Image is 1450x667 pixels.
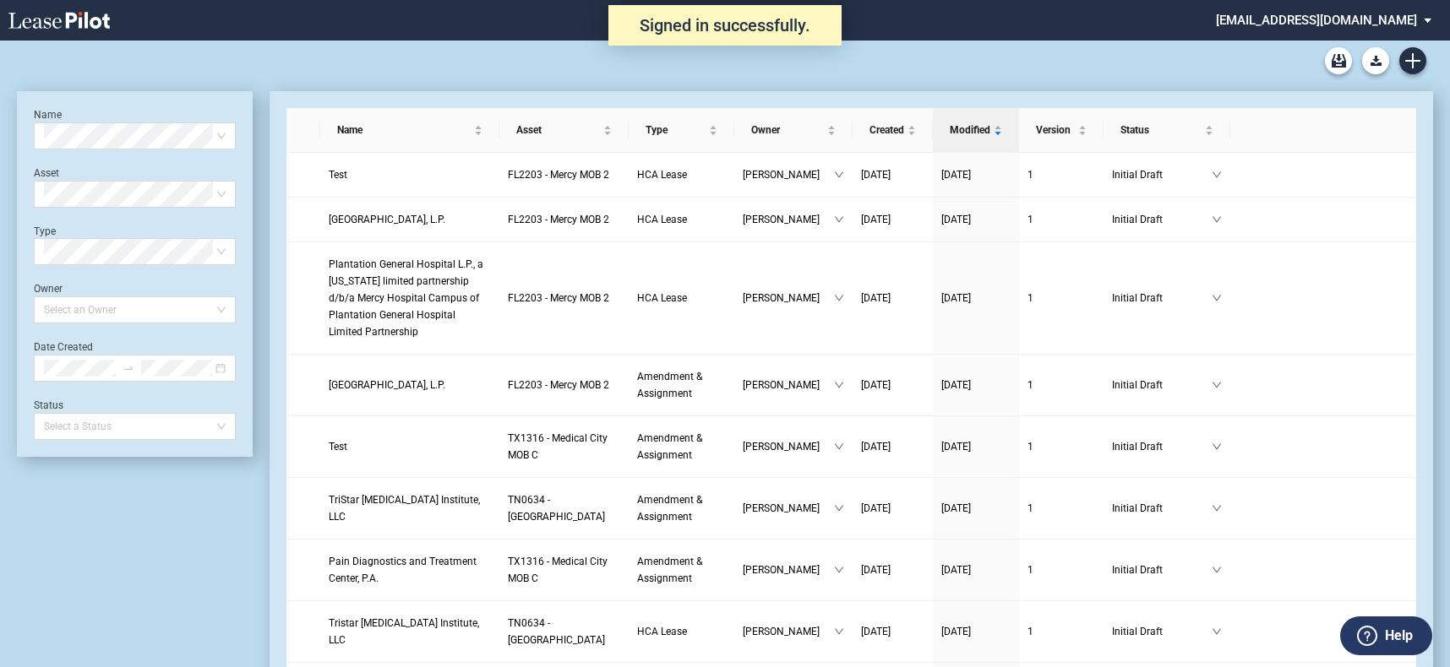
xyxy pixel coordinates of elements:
span: share-alt [1339,565,1351,577]
span: Plantation General Hospital, L.P. [329,214,445,225]
th: Status [1104,108,1230,153]
a: 1 [1028,166,1095,183]
span: 1 [1028,214,1033,225]
span: [DATE] [861,214,891,225]
a: Amendment & Assignment [637,553,726,587]
label: Status [34,399,63,411]
span: TN0634 - Physicians Park [508,494,605,523]
span: TriStar Joint Replacement Institute, LLC [329,494,480,523]
span: [DATE] [861,379,891,391]
label: Date Created [34,341,93,353]
div: Signed in successfully. [608,5,842,46]
a: [DATE] [941,290,1011,306]
span: download [1317,565,1327,575]
a: Test [329,166,491,183]
span: down [1212,442,1222,452]
span: HCA Lease [637,292,687,304]
span: download [1317,503,1327,513]
span: edit [1295,442,1306,452]
button: Help [1340,616,1432,655]
th: Name [320,108,499,153]
a: TN0634 - [GEOGRAPHIC_DATA] [508,615,620,648]
span: [DATE] [941,214,971,225]
span: Status [1120,122,1202,138]
span: share-alt [1339,626,1351,638]
span: download [1317,626,1327,637]
span: TN0634 - Physicians Park [508,617,605,646]
span: [PERSON_NAME] [743,290,834,306]
span: TX1316 - Medical City MOB C [508,432,608,461]
span: FL2203 - Mercy MOB 2 [508,379,609,391]
span: Amendment & Assignment [637,494,702,523]
a: FL2203 - Mercy MOB 2 [508,377,620,393]
span: share-alt [1339,170,1351,182]
a: TX1316 - Medical City MOB C [508,430,620,464]
a: [DATE] [861,377,924,393]
span: Initial Draft [1112,377,1212,393]
a: Pain Diagnostics and Treatment Center, P.A. [329,553,491,587]
button: Download Blank Form [1362,47,1389,74]
span: [DATE] [941,564,971,576]
span: Tristar Joint Replacement Institute, LLC [329,617,479,646]
span: HCA Lease [637,169,687,181]
span: [DATE] [941,292,971,304]
span: download [1317,380,1327,390]
a: HCA Lease [637,166,726,183]
a: HCA Lease [637,211,726,228]
a: 1 [1028,561,1095,578]
a: [DATE] [861,290,924,306]
span: 1 [1028,379,1033,391]
span: 1 [1028,441,1033,453]
span: 1 [1028,502,1033,514]
span: 1 [1028,292,1033,304]
span: [DATE] [941,441,971,453]
th: Version [1019,108,1104,153]
span: Plantation General Hospital, L.P. [329,379,445,391]
span: [PERSON_NAME] [743,166,834,183]
label: Type [34,225,56,237]
span: down [1212,293,1222,303]
span: [DATE] [941,502,971,514]
a: [DATE] [941,561,1011,578]
span: [PERSON_NAME] [743,500,834,517]
span: share-alt [1339,214,1351,226]
span: swap-right [123,362,134,374]
md-menu: Download Blank Form List [1357,47,1394,74]
a: TX1316 - Medical City MOB C [508,553,620,587]
span: edit [1295,503,1306,513]
span: FL2203 - Mercy MOB 2 [508,292,609,304]
a: HCA Lease [637,623,726,640]
span: down [834,380,844,390]
a: [DATE] [861,211,924,228]
a: Plantation General Hospital L.P., a [US_STATE] limited partnership d/b/a Mercy Hospital Campus of... [329,256,491,340]
span: Initial Draft [1112,561,1212,578]
span: [PERSON_NAME] [743,561,834,578]
span: 1 [1028,564,1033,576]
a: FL2203 - Mercy MOB 2 [508,290,620,306]
span: [PERSON_NAME] [743,211,834,228]
span: down [834,442,844,452]
span: [DATE] [941,169,971,181]
th: Type [629,108,734,153]
span: [DATE] [861,441,891,453]
span: down [834,503,844,513]
a: 1 [1028,438,1095,455]
span: Modified [950,122,990,138]
span: Test [329,441,347,453]
span: [DATE] [861,292,891,304]
span: download [1317,293,1327,303]
a: FL2203 - Mercy MOB 2 [508,211,620,228]
span: FL2203 - Mercy MOB 2 [508,214,609,225]
span: HCA Lease [637,214,687,225]
span: Initial Draft [1112,500,1212,517]
a: Amendment & Assignment [637,491,726,525]
span: Plantation General Hospital L.P., a Delaware limited partnership d/b/a Mercy Hospital Campus of P... [329,258,483,338]
span: TX1316 - Medical City MOB C [508,556,608,584]
a: [DATE] [941,623,1011,640]
span: edit [1295,170,1306,180]
a: [DATE] [941,438,1011,455]
a: Create new document [1399,47,1426,74]
span: Created [869,122,904,138]
span: down [834,170,844,180]
span: Amendment & Assignment [637,371,702,399]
